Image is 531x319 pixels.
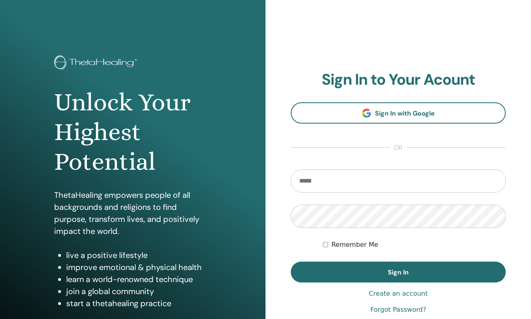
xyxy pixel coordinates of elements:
li: live a positive lifestyle [66,249,211,261]
a: Create an account [369,289,428,299]
a: Sign In with Google [291,102,506,124]
li: join a global community [66,285,211,297]
li: improve emotional & physical health [66,261,211,273]
span: Sign In [388,268,409,276]
h1: Unlock Your Highest Potential [54,87,211,177]
p: ThetaHealing empowers people of all backgrounds and religions to find purpose, transform lives, a... [54,189,211,237]
div: Keep me authenticated indefinitely or until I manually logout [323,240,506,250]
h2: Sign In to Your Acount [291,71,506,89]
li: start a thetahealing practice [66,297,211,309]
button: Sign In [291,262,506,282]
a: Forgot Password? [370,305,426,315]
label: Remember Me [331,240,378,250]
li: learn a world-renowned technique [66,273,211,285]
span: or [390,143,407,152]
span: Sign In with Google [375,109,435,118]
